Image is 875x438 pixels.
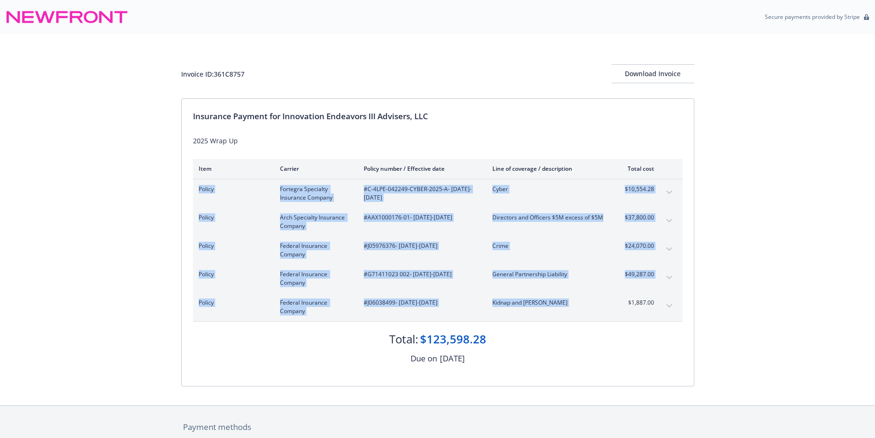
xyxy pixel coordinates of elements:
span: Policy [199,298,265,307]
span: $10,554.28 [619,185,654,193]
span: Federal Insurance Company [280,270,349,287]
span: #J06038499 - [DATE]-[DATE] [364,298,477,307]
button: Download Invoice [612,64,694,83]
span: Policy [199,213,265,222]
div: $123,598.28 [420,331,486,347]
span: Federal Insurance Company [280,242,349,259]
span: Crime [492,242,604,250]
span: General Partnership Liability [492,270,604,279]
span: $37,800.00 [619,213,654,222]
span: #C-4LPE-042249-CYBER-2025-A - [DATE]-[DATE] [364,185,477,202]
span: Fortegra Specialty Insurance Company [280,185,349,202]
div: Policy number / Effective date [364,165,477,173]
span: $49,287.00 [619,270,654,279]
button: expand content [662,242,677,257]
span: Policy [199,242,265,250]
span: Policy [199,270,265,279]
span: #G71411023 002 - [DATE]-[DATE] [364,270,477,279]
span: $24,070.00 [619,242,654,250]
button: expand content [662,185,677,200]
div: Invoice ID: 361C8757 [181,69,245,79]
div: Download Invoice [612,65,694,83]
button: expand content [662,298,677,314]
span: #J05976376 - [DATE]-[DATE] [364,242,477,250]
span: Arch Specialty Insurance Company [280,213,349,230]
span: Cyber [492,185,604,193]
div: Total cost [619,165,654,173]
div: PolicyFederal Insurance Company#J06038499- [DATE]-[DATE]Kidnap and [PERSON_NAME]$1,887.00expand c... [193,293,682,321]
span: Kidnap and [PERSON_NAME] [492,298,604,307]
button: expand content [662,270,677,285]
span: Federal Insurance Company [280,298,349,315]
div: [DATE] [440,352,465,365]
span: Directors and Officers $5M excess of $5M [492,213,604,222]
div: Carrier [280,165,349,173]
div: Payment methods [183,421,692,433]
div: PolicyFederal Insurance Company#G71411023 002- [DATE]-[DATE]General Partnership Liability$49,287.... [193,264,682,293]
p: Secure payments provided by Stripe [765,13,860,21]
button: expand content [662,213,677,228]
div: PolicyFortegra Specialty Insurance Company#C-4LPE-042249-CYBER-2025-A- [DATE]-[DATE]Cyber$10,554.... [193,179,682,208]
div: Item [199,165,265,173]
div: Total: [389,331,418,347]
div: PolicyArch Specialty Insurance Company#AAX1000176-01- [DATE]-[DATE]Directors and Officers $5M exc... [193,208,682,236]
div: Insurance Payment for Innovation Endeavors III Advisers, LLC [193,110,682,123]
div: PolicyFederal Insurance Company#J05976376- [DATE]-[DATE]Crime$24,070.00expand content [193,236,682,264]
span: Policy [199,185,265,193]
div: 2025 Wrap Up [193,136,682,146]
div: Line of coverage / description [492,165,604,173]
div: Due on [411,352,437,365]
span: #AAX1000176-01 - [DATE]-[DATE] [364,213,477,222]
span: $1,887.00 [619,298,654,307]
